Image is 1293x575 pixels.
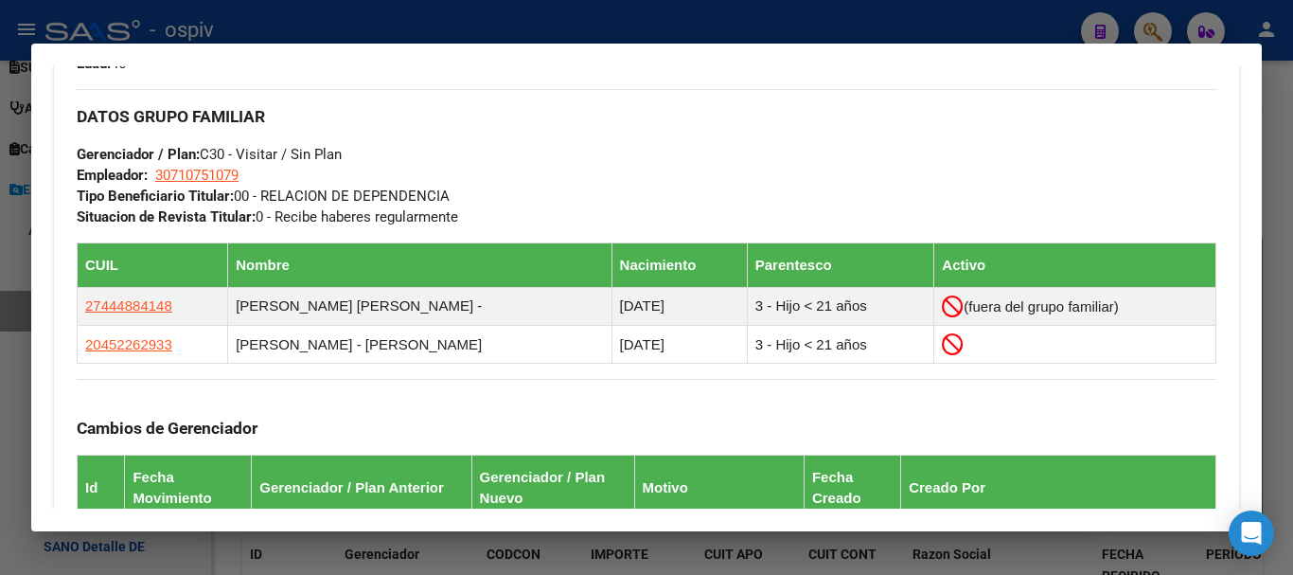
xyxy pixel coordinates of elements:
[77,106,1216,127] h3: DATOS GRUPO FAMILIAR
[228,243,611,287] th: Nombre
[611,287,747,325] td: [DATE]
[77,188,234,205] strong: Tipo Beneficiario Titular:
[611,326,747,364] td: [DATE]
[78,243,228,287] th: CUIL
[804,456,900,521] th: Fecha Creado
[125,456,252,521] th: Fecha Movimiento
[77,55,126,72] span: 46
[634,456,804,521] th: Motivo
[77,188,450,205] span: 00 - RELACION DE DEPENDENCIA
[747,326,934,364] td: 3 - Hijo < 21 años
[77,55,111,72] strong: Edad:
[85,297,172,314] span: 27444884148
[85,336,172,352] span: 20452262933
[1229,511,1274,556] div: Open Intercom Messenger
[77,167,148,184] strong: Empleador:
[77,208,458,225] span: 0 - Recibe haberes regularmente
[747,287,934,325] td: 3 - Hijo < 21 años
[228,326,611,364] td: [PERSON_NAME] - [PERSON_NAME]
[901,456,1216,521] th: Creado Por
[934,243,1216,287] th: Activo
[228,287,611,325] td: [PERSON_NAME] [PERSON_NAME] -
[77,418,1216,439] h3: Cambios de Gerenciador
[77,208,256,225] strong: Situacion de Revista Titular:
[471,456,634,521] th: Gerenciador / Plan Nuevo
[611,243,747,287] th: Nacimiento
[77,146,200,163] strong: Gerenciador / Plan:
[747,243,934,287] th: Parentesco
[964,298,1118,314] span: (fuera del grupo familiar)
[155,167,239,184] span: 30710751079
[252,456,471,521] th: Gerenciador / Plan Anterior
[78,456,125,521] th: Id
[77,146,342,163] span: C30 - Visitar / Sin Plan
